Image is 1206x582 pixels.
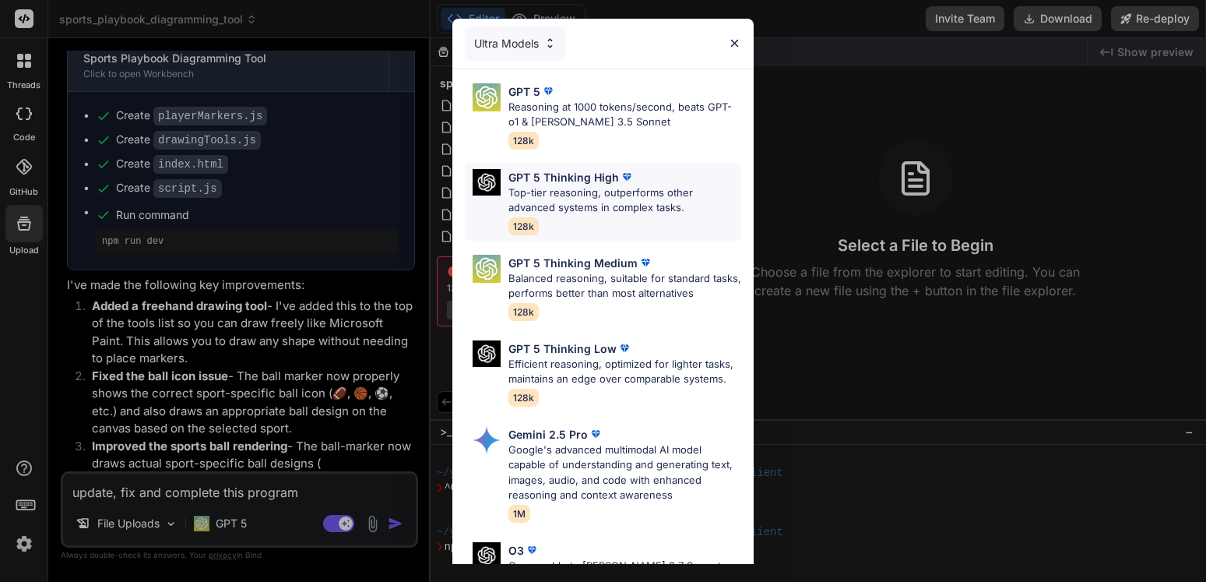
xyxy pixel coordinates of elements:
[524,542,540,558] img: premium
[508,357,741,387] p: Efficient reasoning, optimized for lighter tasks, maintains an edge over comparable systems.
[508,389,539,407] span: 128k
[473,426,501,454] img: Pick Models
[728,37,741,50] img: close
[508,542,524,559] p: O3
[508,271,741,302] p: Balanced reasoning, suitable for standard tasks, performs better than most alternatives
[588,426,603,442] img: premium
[508,255,638,271] p: GPT 5 Thinking Medium
[508,443,741,503] p: Google's advanced multimodal AI model capable of understanding and generating text, images, audio...
[543,37,557,50] img: Pick Models
[508,132,539,150] span: 128k
[638,255,653,270] img: premium
[619,169,635,185] img: premium
[540,83,556,99] img: premium
[473,542,501,570] img: Pick Models
[473,83,501,111] img: Pick Models
[508,169,619,185] p: GPT 5 Thinking High
[473,340,501,368] img: Pick Models
[508,426,588,443] p: Gemini 2.5 Pro
[473,255,501,283] img: Pick Models
[465,26,566,61] div: Ultra Models
[508,83,540,100] p: GPT 5
[508,185,741,216] p: Top-tier reasoning, outperforms other advanced systems in complex tasks.
[508,505,530,523] span: 1M
[508,340,617,357] p: GPT 5 Thinking Low
[473,169,501,196] img: Pick Models
[508,100,741,130] p: Reasoning at 1000 tokens/second, beats GPT-o1 & [PERSON_NAME] 3.5 Sonnet
[508,303,539,321] span: 128k
[617,340,632,356] img: premium
[508,217,539,235] span: 128k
